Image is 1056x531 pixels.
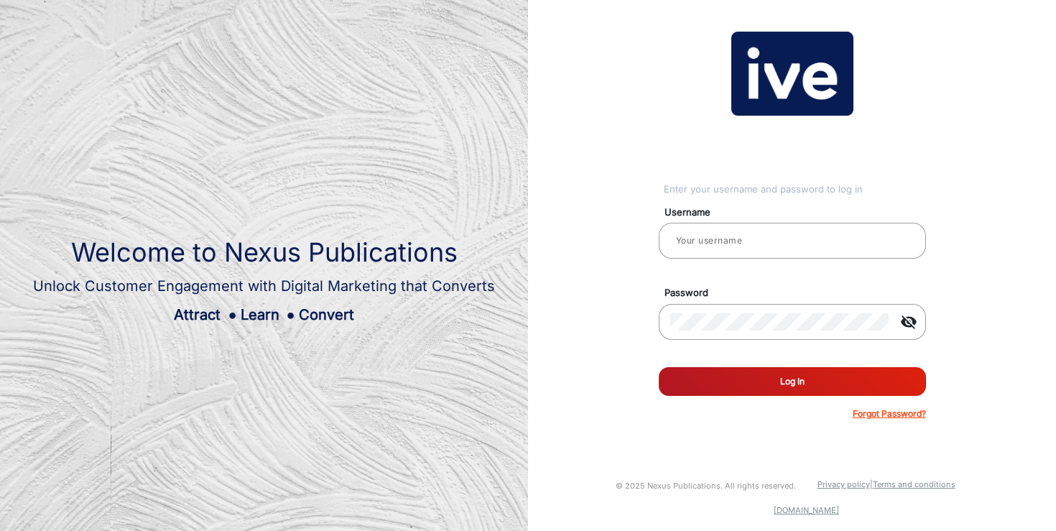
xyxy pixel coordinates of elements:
[287,306,295,323] span: ●
[891,313,926,331] mat-icon: visibility_off
[33,275,495,297] div: Unlock Customer Engagement with Digital Marketing that Converts
[654,206,942,220] mat-label: Username
[659,367,926,396] button: Log In
[33,237,495,268] h1: Welcome to Nexus Publications
[870,479,873,489] a: |
[33,304,495,325] div: Attract Learn Convert
[774,505,839,515] a: [DOMAIN_NAME]
[228,306,236,323] span: ●
[670,232,914,249] input: Your username
[654,286,942,300] mat-label: Password
[731,32,853,116] img: vmg-logo
[664,183,926,197] div: Enter your username and password to log in
[873,479,955,489] a: Terms and conditions
[616,481,796,491] small: © 2025 Nexus Publications. All rights reserved.
[853,407,926,420] p: Forgot Password?
[818,479,870,489] a: Privacy policy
